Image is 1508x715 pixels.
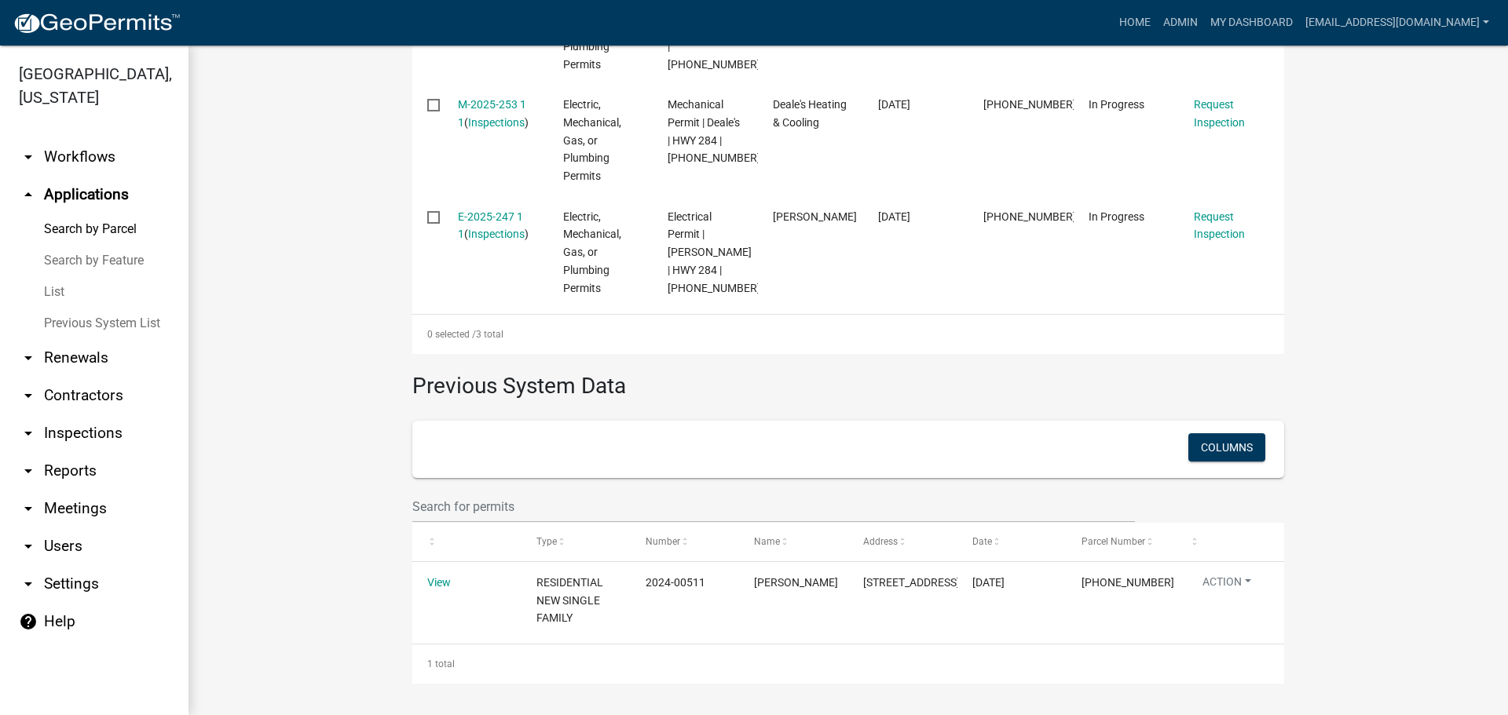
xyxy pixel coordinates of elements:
[1194,210,1245,241] a: Request Inspection
[19,148,38,166] i: arrow_drop_down
[646,536,680,547] span: Number
[1299,8,1495,38] a: [EMAIL_ADDRESS][DOMAIN_NAME]
[1089,98,1144,111] span: In Progress
[1089,210,1144,223] span: In Progress
[19,386,38,405] i: arrow_drop_down
[631,523,740,560] datatable-header-cell: Number
[427,329,476,340] span: 0 selected /
[468,116,525,129] a: Inspections
[19,499,38,518] i: arrow_drop_down
[522,523,631,560] datatable-header-cell: Type
[19,348,38,367] i: arrow_drop_down
[668,98,760,164] span: Mechanical Permit | Deale's | HWY 284 | 066-00-00-112
[646,576,705,589] span: 2024-00511
[19,575,38,593] i: arrow_drop_down
[412,354,1284,403] h3: Previous System Data
[983,210,1076,223] span: 066-00-00-112
[458,98,526,129] a: M-2025-253 1 1
[19,537,38,556] i: arrow_drop_down
[983,98,1076,111] span: 066-00-00-112
[458,210,523,241] a: E-2025-247 1 1
[754,536,780,547] span: Name
[563,98,621,182] span: Electric, Mechanical, Gas, or Plumbing Permits
[458,208,533,244] div: ( )
[863,576,960,589] span: 1748 Hwy 284
[412,491,1135,523] input: Search for permits
[536,576,603,625] span: RESIDENTIAL NEW SINGLE FAMILY
[1204,8,1299,38] a: My Dashboard
[773,210,857,223] span: Steve Manning
[863,536,898,547] span: Address
[1194,98,1245,129] a: Request Inspection
[1082,536,1145,547] span: Parcel Number
[878,210,910,223] span: 05/16/2025
[468,228,525,240] a: Inspections
[1190,574,1264,596] button: Action
[1067,523,1176,560] datatable-header-cell: Parcel Number
[972,536,992,547] span: Date
[1188,433,1265,461] button: Columns
[19,461,38,480] i: arrow_drop_down
[754,576,838,589] span: Alexander B Davenport
[1082,576,1174,589] span: 066-00-00-112
[19,185,38,204] i: arrow_drop_up
[1113,8,1157,38] a: Home
[412,644,1284,684] div: 1 total
[739,523,848,560] datatable-header-cell: Name
[563,210,621,294] span: Electric, Mechanical, Gas, or Plumbing Permits
[536,536,557,547] span: Type
[412,315,1284,354] div: 3 total
[957,523,1067,560] datatable-header-cell: Date
[972,576,1005,589] span: 6/7/2024
[427,576,451,589] a: View
[19,424,38,443] i: arrow_drop_down
[848,523,957,560] datatable-header-cell: Address
[1157,8,1204,38] a: Admin
[458,96,533,132] div: ( )
[773,98,847,129] span: Deale's Heating & Cooling
[668,210,760,294] span: Electrical Permit | Todd Timmerman | HWY 284 | 066-00-00-112
[878,98,910,111] span: 05/20/2025
[19,612,38,631] i: help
